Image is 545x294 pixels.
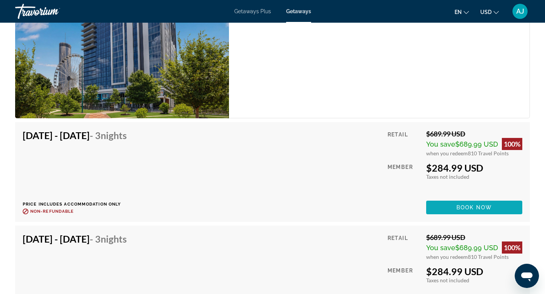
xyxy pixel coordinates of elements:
[388,233,420,260] div: Retail
[23,130,127,141] h4: [DATE] - [DATE]
[426,140,455,148] span: You save
[455,244,498,252] span: $689.99 USD
[426,173,469,180] span: Taxes not included
[90,130,127,141] span: - 3
[456,204,492,210] span: Book now
[480,9,492,15] span: USD
[426,162,522,173] div: $284.99 USD
[426,244,455,252] span: You save
[23,202,132,207] p: Price includes accommodation only
[30,209,74,214] span: Non-refundable
[286,8,311,14] a: Getaways
[468,150,509,156] span: 810 Travel Points
[455,140,498,148] span: $689.99 USD
[510,3,530,19] button: User Menu
[234,8,271,14] a: Getaways Plus
[455,9,462,15] span: en
[23,233,127,244] h4: [DATE] - [DATE]
[480,6,499,17] button: Change currency
[388,130,420,156] div: Retail
[455,6,469,17] button: Change language
[388,162,420,195] div: Member
[515,264,539,288] iframe: Button to launch messaging window
[516,8,524,15] span: AJ
[502,241,522,254] div: 100%
[426,277,469,283] span: Taxes not included
[468,254,509,260] span: 810 Travel Points
[426,150,468,156] span: when you redeem
[426,201,522,214] button: Book now
[426,233,522,241] div: $689.99 USD
[426,254,468,260] span: when you redeem
[426,266,522,277] div: $284.99 USD
[15,2,91,21] a: Travorium
[101,130,127,141] span: Nights
[426,130,522,138] div: $689.99 USD
[101,233,127,244] span: Nights
[90,233,127,244] span: - 3
[502,138,522,150] div: 100%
